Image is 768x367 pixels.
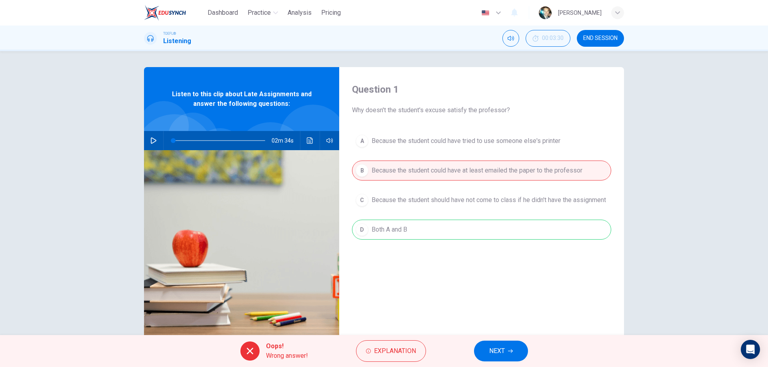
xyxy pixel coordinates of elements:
[244,6,281,20] button: Practice
[374,345,416,357] span: Explanation
[144,5,204,21] a: EduSynch logo
[741,340,760,359] div: Open Intercom Messenger
[352,105,611,115] span: Why doesn't the student's excuse satisfy the professor?
[542,35,564,42] span: 00:03:30
[266,351,308,361] span: Wrong answer!
[288,8,312,18] span: Analysis
[304,131,316,150] button: Click to see the audio transcription
[352,83,611,96] h4: Question 1
[526,30,570,47] button: 00:03:30
[489,345,505,357] span: NEXT
[144,5,186,21] img: EduSynch logo
[204,6,241,20] button: Dashboard
[539,6,552,19] img: Profile picture
[480,10,490,16] img: en
[321,8,341,18] span: Pricing
[474,341,528,361] button: NEXT
[583,35,618,42] span: END SESSION
[163,36,191,46] h1: Listening
[248,8,271,18] span: Practice
[272,131,300,150] span: 02m 34s
[577,30,624,47] button: END SESSION
[170,89,313,109] span: Listen to this clip about Late Assignments and answer the following questions:
[558,8,602,18] div: [PERSON_NAME]
[144,150,339,345] img: Listen to this clip about Late Assignments and answer the following questions:
[208,8,238,18] span: Dashboard
[526,30,570,47] div: Hide
[356,340,426,362] button: Explanation
[163,31,176,36] span: TOEFL®
[318,6,344,20] button: Pricing
[284,6,315,20] button: Analysis
[266,341,308,351] span: Oops!
[502,30,519,47] div: Mute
